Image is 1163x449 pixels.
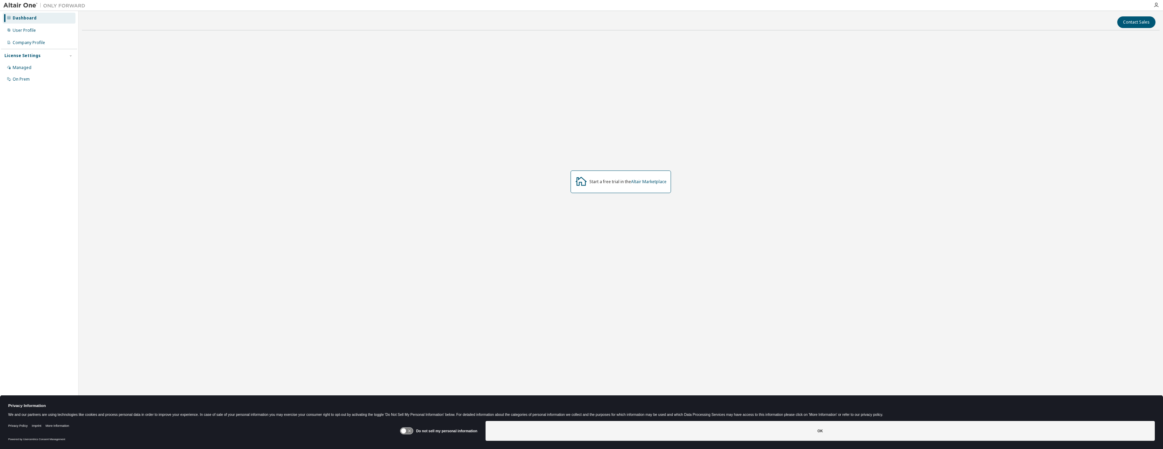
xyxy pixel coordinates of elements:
[589,179,667,185] div: Start a free trial in the
[631,179,667,185] a: Altair Marketplace
[13,40,45,45] div: Company Profile
[13,77,30,82] div: On Prem
[13,15,37,21] div: Dashboard
[13,65,31,70] div: Managed
[4,53,41,58] div: License Settings
[3,2,89,9] img: Altair One
[1117,16,1155,28] button: Contact Sales
[13,28,36,33] div: User Profile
